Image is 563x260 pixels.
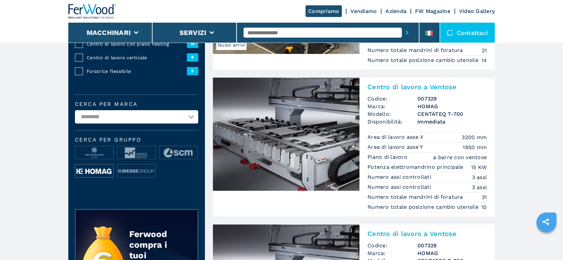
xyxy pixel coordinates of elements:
[216,40,247,50] span: Nuovi arrivi
[367,203,480,211] p: Numero totale posizione cambio utensile
[117,164,155,178] img: image
[482,193,487,201] em: 31
[75,164,113,178] img: image
[75,146,113,159] img: image
[440,23,495,43] div: Contattaci
[75,102,198,107] label: Cerca per marca
[187,40,198,48] span: 15
[482,47,487,54] em: 21
[350,8,377,14] a: Vendiamo
[537,213,554,230] a: sharethis
[87,68,187,75] span: Foratrice flessibile
[68,4,116,19] img: Ferwood
[415,8,450,14] a: FW Magazine
[367,230,487,238] h2: Centro di lavoro a Ventose
[367,242,417,249] span: Codice:
[472,173,487,181] em: 3 assi
[367,193,465,201] p: Numero totale mandrini di foratura
[87,54,187,61] span: Centro di lavoro verticale
[402,25,412,40] button: submit-button
[187,67,198,75] span: 5
[367,83,487,91] h2: Centro di lavoro a Ventose
[179,29,206,37] button: Servizi
[472,183,487,191] em: 3 assi
[367,143,425,151] p: Area di lavoro asse Y
[462,133,487,141] em: 3200 mm
[385,8,406,14] a: Azienda
[159,146,197,159] img: image
[367,95,417,103] span: Codice:
[447,29,453,36] img: Contattaci
[117,146,155,159] img: image
[213,78,359,191] img: Centro di lavoro a Ventose HOMAG CENTATEQ T-700
[213,78,495,216] a: Centro di lavoro a Ventose HOMAG CENTATEQ T-700Centro di lavoro a VentoseCodice:007329Marca:HOMAG...
[463,143,487,151] em: 1850 mm
[433,153,487,161] em: a barre con ventose
[367,47,465,54] p: Numero totale mandrini di foratura
[367,163,465,171] p: Potenza elettromandrino principale
[417,110,487,118] h3: CENTATEQ T-700
[481,203,487,211] em: 10
[367,249,417,257] span: Marca:
[417,95,487,103] h3: 007329
[305,5,342,17] a: Compriamo
[471,163,487,171] em: 15 KW
[417,118,487,126] span: immediata
[417,242,487,249] h3: 007328
[187,53,198,61] span: 9
[367,103,417,110] span: Marca:
[417,103,487,110] h3: HOMAG
[87,41,187,47] span: Centro di lavoro con piano nesting
[481,57,487,64] em: 14
[367,57,480,64] p: Numero totale posizione cambio utensile
[75,137,198,142] span: Cerca per Gruppo
[367,118,417,126] span: Disponibilità:
[367,153,409,161] p: Piano di lavoro
[367,173,433,181] p: Numero assi controllati
[367,110,417,118] span: Modello:
[535,230,558,255] iframe: Chat
[367,183,433,191] p: Numero assi controllati
[417,249,487,257] h3: HOMAG
[87,29,131,37] button: Macchinari
[367,133,425,141] p: Area di lavoro asse X
[459,8,495,14] a: Video Gallery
